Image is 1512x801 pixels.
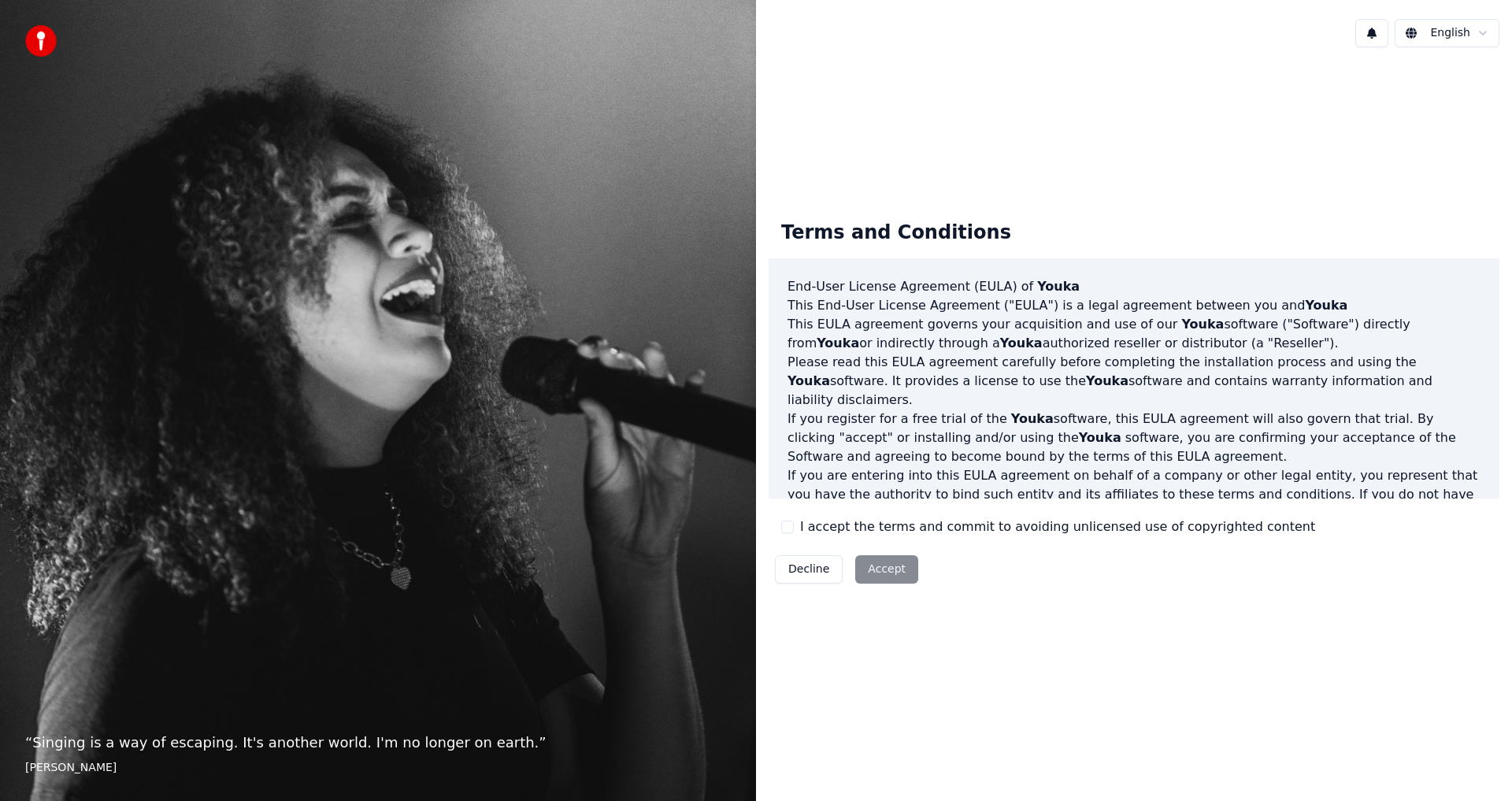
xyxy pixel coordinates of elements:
[775,555,843,584] button: Decline
[787,410,1480,466] p: If you register for a free trial of the software, this EULA agreement will also govern that trial...
[1181,317,1224,332] span: Youka
[1011,411,1054,426] span: Youka
[1305,298,1347,313] span: Youka
[1000,336,1043,350] span: Youka
[25,25,57,57] img: youka
[1037,279,1080,294] span: Youka
[1079,430,1121,445] span: Youka
[25,732,731,754] p: “ Singing is a way of escaping. It's another world. I'm no longer on earth. ”
[787,373,830,388] span: Youka
[769,208,1024,258] div: Terms and Conditions
[787,353,1480,410] p: Please read this EULA agreement carefully before completing the installation process and using th...
[787,315,1480,353] p: This EULA agreement governs your acquisition and use of our software ("Software") directly from o...
[25,760,731,776] footer: [PERSON_NAME]
[787,296,1480,315] p: This End-User License Agreement ("EULA") is a legal agreement between you and
[817,336,859,350] span: Youka
[787,466,1480,542] p: If you are entering into this EULA agreement on behalf of a company or other legal entity, you re...
[1086,373,1128,388] span: Youka
[800,517,1315,536] label: I accept the terms and commit to avoiding unlicensed use of copyrighted content
[787,277,1480,296] h3: End-User License Agreement (EULA) of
